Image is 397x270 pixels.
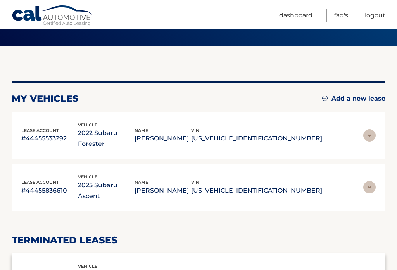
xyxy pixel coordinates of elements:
h2: my vehicles [12,93,79,104]
span: vehicle [78,122,97,128]
span: vin [191,179,199,185]
p: 2022 Subaru Forester [78,128,135,149]
a: FAQ's [334,9,348,22]
p: [PERSON_NAME] [135,133,191,144]
a: Dashboard [279,9,312,22]
p: [US_VEHICLE_IDENTIFICATION_NUMBER] [191,185,322,196]
p: #44455836610 [21,185,78,196]
img: accordion-rest.svg [363,181,376,193]
span: vehicle [78,263,97,269]
h2: terminated leases [12,234,385,246]
span: lease account [21,179,59,185]
span: name [135,179,148,185]
span: vin [191,128,199,133]
p: #44455533292 [21,133,78,144]
span: vehicle [78,174,97,179]
img: accordion-rest.svg [363,129,376,142]
img: add.svg [322,96,328,101]
span: name [135,128,148,133]
p: 2025 Subaru Ascent [78,180,135,202]
a: Cal Automotive [12,5,93,27]
p: [US_VEHICLE_IDENTIFICATION_NUMBER] [191,133,322,144]
p: [PERSON_NAME] [135,185,191,196]
span: lease account [21,128,59,133]
a: Logout [365,9,385,22]
a: Add a new lease [322,95,385,103]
